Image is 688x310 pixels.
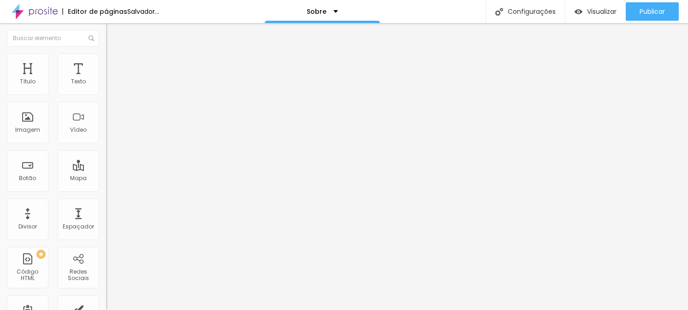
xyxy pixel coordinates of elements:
[495,8,503,16] img: Ícone
[575,8,582,16] img: view-1.svg
[63,222,94,230] font: Espaçador
[17,268,39,282] font: Código HTML
[71,77,86,85] font: Texto
[70,126,87,134] font: Vídeo
[15,126,40,134] font: Imagem
[19,174,36,182] font: Botão
[18,222,37,230] font: Divisor
[89,35,94,41] img: Ícone
[307,7,326,16] font: Sobre
[587,7,617,16] font: Visualizar
[68,268,89,282] font: Redes Sociais
[565,2,626,21] button: Visualizar
[640,7,665,16] font: Publicar
[508,7,556,16] font: Configurações
[20,77,36,85] font: Título
[7,30,99,47] input: Buscar elemento
[626,2,679,21] button: Publicar
[127,7,159,16] font: Salvador...
[68,7,127,16] font: Editor de páginas
[70,174,87,182] font: Mapa
[106,23,688,310] iframe: Editor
